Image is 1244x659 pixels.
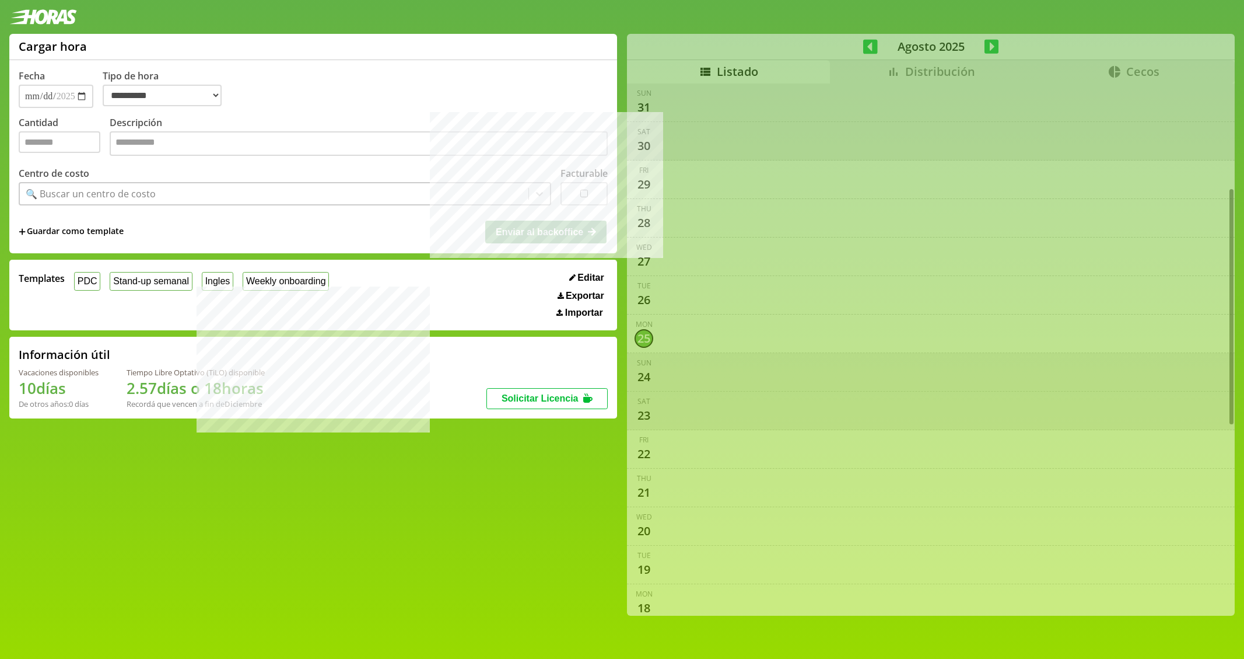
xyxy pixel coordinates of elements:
[127,367,265,378] div: Tiempo Libre Optativo (TiLO) disponible
[566,291,604,301] span: Exportar
[19,167,89,180] label: Centro de costo
[26,187,156,200] div: 🔍 Buscar un centro de costo
[19,225,124,238] span: +Guardar como template
[19,272,65,285] span: Templates
[565,308,603,318] span: Importar
[110,272,192,290] button: Stand-up semanal
[19,378,99,399] h1: 10 días
[103,85,222,106] select: Tipo de hora
[486,388,608,409] button: Solicitar Licencia
[202,272,233,290] button: Ingles
[19,367,99,378] div: Vacaciones disponibles
[19,131,100,153] input: Cantidad
[560,167,608,180] label: Facturable
[243,272,329,290] button: Weekly onboarding
[9,9,77,25] img: logotipo
[19,399,99,409] div: De otros años: 0 días
[19,347,110,362] h2: Información útil
[19,116,110,159] label: Cantidad
[127,378,265,399] h1: 2.57 días o 18 horas
[502,393,579,403] span: Solicitar Licencia
[225,399,262,409] b: Diciembre
[19,69,45,82] label: Fecha
[19,39,87,54] h1: Cargar hora
[74,272,100,290] button: PDC
[110,116,608,159] label: Descripción
[19,225,26,238] span: +
[103,69,231,108] label: Tipo de hora
[554,290,608,302] button: Exportar
[110,131,608,156] textarea: Descripción
[577,273,604,283] span: Editar
[127,399,265,409] div: Recordá que vencen a fin de
[566,272,608,284] button: Editar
